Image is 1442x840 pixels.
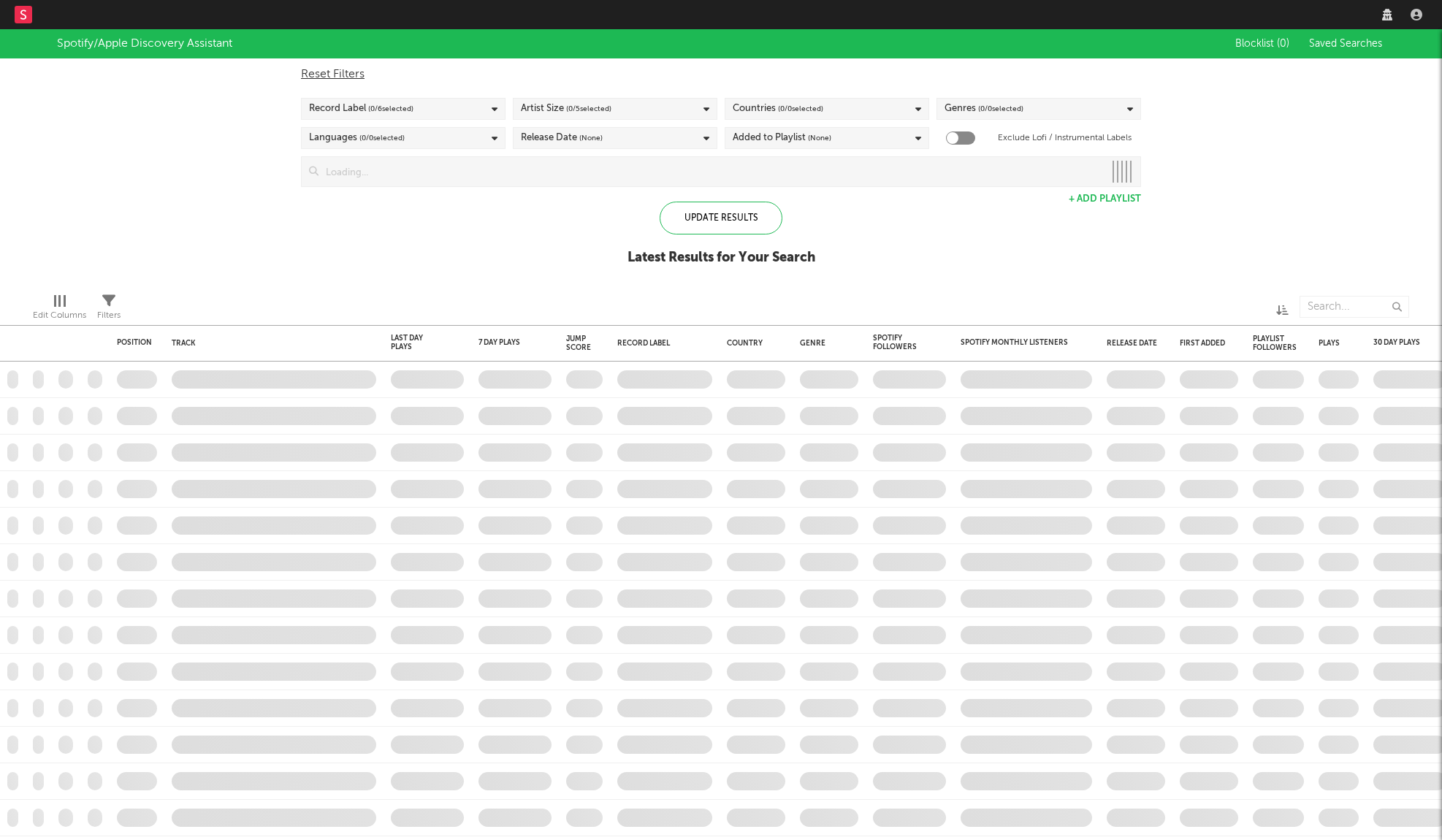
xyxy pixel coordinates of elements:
[117,338,152,347] div: Position
[1235,39,1289,49] span: Blocklist
[1300,296,1409,318] input: Search...
[309,129,405,147] div: Languages
[660,202,782,234] div: Update Results
[309,100,413,118] div: Record Label
[1107,339,1158,348] div: Release Date
[617,339,705,348] div: Record Label
[1305,38,1385,50] button: Saved Searches
[627,249,815,267] div: Latest Results for Your Search
[566,100,611,118] span: ( 0 / 5 selected)
[1319,339,1340,348] div: Plays
[521,129,603,147] div: Release Date
[727,339,778,348] div: Country
[579,129,603,147] span: (None)
[873,334,924,351] div: Spotify Followers
[301,66,1141,83] div: Reset Filters
[961,338,1070,347] div: Spotify Monthly Listeners
[368,100,413,118] span: ( 0 / 6 selected)
[1277,39,1289,49] span: ( 0 )
[945,100,1023,118] div: Genres
[172,339,369,348] div: Track
[800,339,851,348] div: Genre
[33,307,86,324] div: Edit Columns
[1180,339,1231,348] div: First Added
[1253,335,1297,352] div: Playlist Followers
[97,289,121,331] div: Filters
[57,35,232,53] div: Spotify/Apple Discovery Assistant
[978,100,1023,118] span: ( 0 / 0 selected)
[1069,194,1141,204] button: + Add Playlist
[359,129,405,147] span: ( 0 / 0 selected)
[733,100,823,118] div: Countries
[808,129,831,147] span: (None)
[1309,39,1385,49] span: Saved Searches
[33,289,86,331] div: Edit Columns
[318,157,1104,186] input: Loading...
[733,129,831,147] div: Added to Playlist
[998,129,1132,147] label: Exclude Lofi / Instrumental Labels
[521,100,611,118] div: Artist Size
[566,335,591,352] div: Jump Score
[478,338,530,347] div: 7 Day Plays
[778,100,823,118] span: ( 0 / 0 selected)
[97,307,121,324] div: Filters
[1373,338,1424,347] div: 30 Day Plays
[391,334,442,351] div: Last Day Plays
